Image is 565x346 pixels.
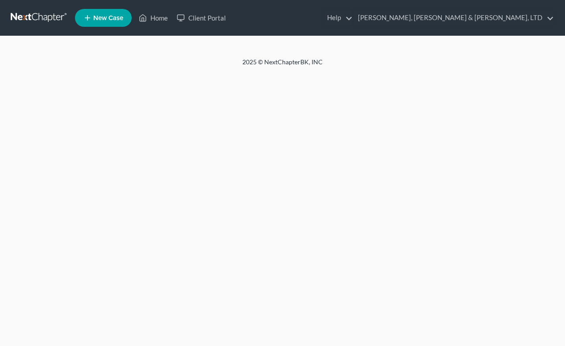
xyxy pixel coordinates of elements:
[28,58,537,74] div: 2025 © NextChapterBK, INC
[353,10,554,26] a: [PERSON_NAME], [PERSON_NAME] & [PERSON_NAME], LTD
[172,10,230,26] a: Client Portal
[75,9,132,27] new-legal-case-button: New Case
[323,10,353,26] a: Help
[134,10,172,26] a: Home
